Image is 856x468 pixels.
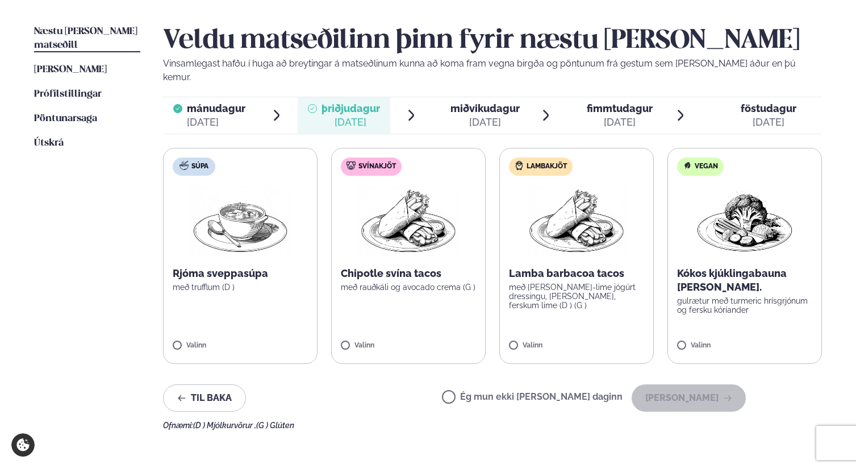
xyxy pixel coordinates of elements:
div: [DATE] [187,115,245,129]
span: Pöntunarsaga [34,114,97,123]
span: fimmtudagur [587,102,653,114]
span: þriðjudagur [321,102,380,114]
img: Wraps.png [358,185,458,258]
span: miðvikudagur [450,102,520,114]
a: Pöntunarsaga [34,112,97,126]
span: Vegan [695,162,718,171]
span: (G ) Glúten [256,421,294,430]
span: Súpa [191,162,208,171]
img: Lamb.svg [515,161,524,170]
span: [PERSON_NAME] [34,65,107,74]
button: Til baka [163,384,246,412]
p: Kókos kjúklingabauna [PERSON_NAME]. [677,267,812,294]
div: [DATE] [450,115,520,129]
p: Chipotle svína tacos [341,267,476,280]
a: Prófílstillingar [34,88,102,101]
span: Lambakjöt [527,162,567,171]
span: Næstu [PERSON_NAME] matseðill [34,27,137,50]
img: soup.svg [179,161,189,170]
div: [DATE] [321,115,380,129]
img: Vegan.png [695,185,795,258]
span: Útskrá [34,138,64,148]
button: [PERSON_NAME] [632,384,746,412]
img: pork.svg [346,161,356,170]
p: Lamba barbacoa tacos [509,267,644,280]
img: Soup.png [190,185,290,258]
p: með trufflum (D ) [173,283,308,292]
p: með rauðkáli og avocado crema (G ) [341,283,476,292]
span: (D ) Mjólkurvörur , [193,421,256,430]
a: [PERSON_NAME] [34,63,107,77]
span: mánudagur [187,102,245,114]
p: með [PERSON_NAME]-lime jógúrt dressingu, [PERSON_NAME], ferskum lime (D ) (G ) [509,283,644,310]
div: Ofnæmi: [163,421,822,430]
a: Cookie settings [11,433,35,457]
p: Rjóma sveppasúpa [173,267,308,280]
span: Svínakjöt [358,162,396,171]
a: Næstu [PERSON_NAME] matseðill [34,25,140,52]
h2: Veldu matseðilinn þinn fyrir næstu [PERSON_NAME] [163,25,822,57]
div: [DATE] [741,115,796,129]
p: Vinsamlegast hafðu í huga að breytingar á matseðlinum kunna að koma fram vegna birgða og pöntunum... [163,57,822,84]
span: Prófílstillingar [34,89,102,99]
a: Útskrá [34,136,64,150]
div: [DATE] [587,115,653,129]
span: föstudagur [741,102,796,114]
p: gulrætur með turmeric hrísgrjónum og fersku kóríander [677,296,812,314]
img: Vegan.svg [683,161,692,170]
img: Wraps.png [527,185,627,258]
